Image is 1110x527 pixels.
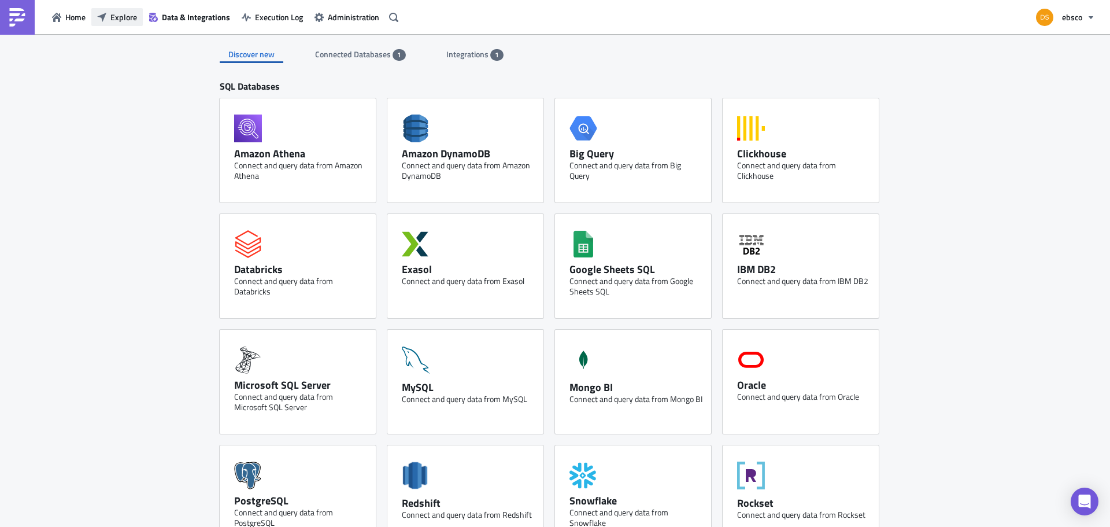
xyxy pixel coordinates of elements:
div: SQL Databases [220,80,890,98]
button: Execution Log [236,8,309,26]
div: IBM DB2 [737,263,870,276]
div: Big Query [569,147,702,160]
div: Databricks [234,263,367,276]
div: Connect and query data from Amazon Athena [234,160,367,181]
button: Data & Integrations [143,8,236,26]
div: Connect and query data from Exasol [402,276,535,286]
div: Clickhouse [737,147,870,160]
div: Connect and query data from Oracle [737,392,870,402]
div: Connect and query data from Databricks [234,276,367,297]
button: ebsco [1029,5,1101,30]
div: Connect and query data from Big Query [569,160,702,181]
div: Connect and query data from Mongo BI [569,394,702,404]
div: MySQL [402,381,535,394]
button: Explore [91,8,143,26]
span: Home [65,11,86,23]
div: Exasol [402,263,535,276]
div: Amazon Athena [234,147,367,160]
div: Mongo BI [569,381,702,394]
div: Amazon DynamoDB [402,147,535,160]
div: Snowflake [569,494,702,507]
svg: IBM DB2 [737,230,765,258]
div: Connect and query data from IBM DB2 [737,276,870,286]
div: Oracle [737,378,870,392]
div: Rockset [737,496,870,510]
span: Administration [328,11,379,23]
div: Connect and query data from Microsoft SQL Server [234,392,367,412]
img: Avatar [1035,8,1054,27]
div: Google Sheets SQL [569,263,702,276]
div: Microsoft SQL Server [234,378,367,392]
img: PushMetrics [8,8,27,27]
div: Connect and query data from Google Sheets SQL [569,276,702,297]
span: Explore [110,11,137,23]
div: Redshift [402,496,535,510]
span: ebsco [1062,11,1082,23]
span: 1 [397,50,401,60]
div: PostgreSQL [234,494,367,507]
div: Connect and query data from Rockset [737,510,870,520]
span: Integrations [446,48,490,60]
span: Data & Integrations [162,11,230,23]
span: Execution Log [255,11,303,23]
div: Connect and query data from Amazon DynamoDB [402,160,535,181]
div: Connect and query data from Redshift [402,510,535,520]
div: Open Intercom Messenger [1071,488,1098,515]
div: Connect and query data from Clickhouse [737,160,870,181]
div: Connect and query data from MySQL [402,394,535,404]
span: Connected Databases [315,48,393,60]
button: Home [46,8,91,26]
span: 1 [495,50,499,60]
div: Discover new [220,46,283,63]
button: Administration [309,8,385,26]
